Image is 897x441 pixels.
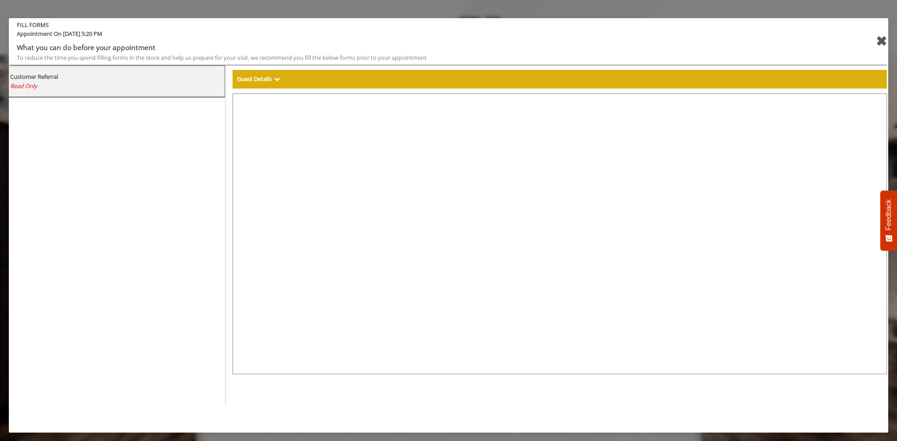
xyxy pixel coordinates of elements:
b: What you can do before your appointment [17,43,155,52]
b: Customer Referral [10,73,58,81]
span: Show [274,75,280,83]
button: Feedback - Show survey [880,190,897,251]
div: close forms [876,31,887,52]
iframe: formsViewWeb [233,93,886,375]
span: Feedback [885,199,893,230]
div: Guest Details Show [233,70,886,89]
span: Appointment On [DATE] 5:20 PM [10,29,812,42]
b: FILL FORMS [10,20,812,30]
span: Read Only [10,82,37,90]
b: Guest Details [237,75,272,83]
div: To reduce the time you spend filling forms in the store and help us prepare for your visit, we re... [17,53,806,62]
